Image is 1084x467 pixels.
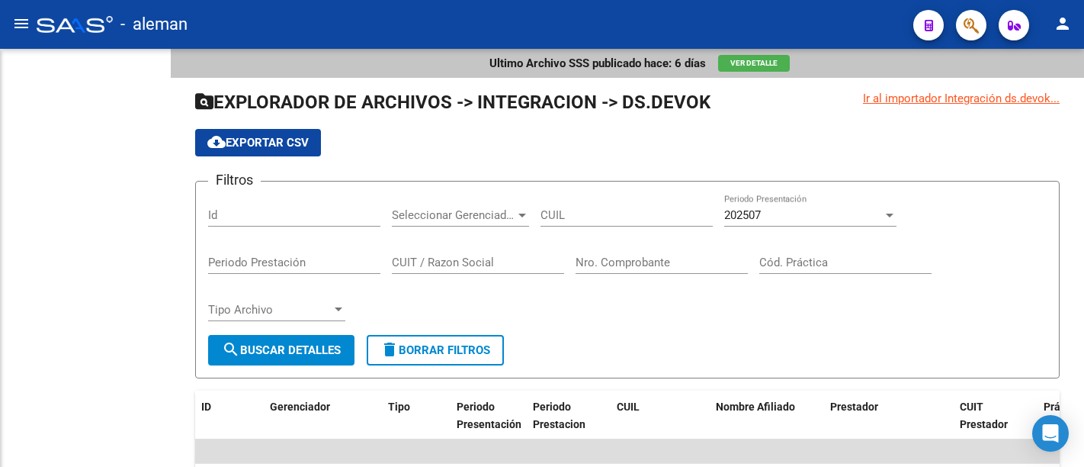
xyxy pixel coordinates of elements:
[195,391,264,441] datatable-header-cell: ID
[208,335,354,366] button: Buscar Detalles
[830,401,878,413] span: Prestador
[207,133,226,151] mat-icon: cloud_download
[527,391,611,441] datatable-header-cell: Periodo Prestacion
[718,55,790,72] button: Ver Detalle
[222,340,240,359] mat-icon: search
[533,401,585,430] span: Periodo Prestacion
[270,401,330,413] span: Gerenciador
[208,169,261,191] h3: Filtros
[380,343,490,357] span: Borrar Filtros
[382,391,451,441] datatable-header-cell: Tipo
[617,401,640,413] span: CUIL
[207,136,309,150] span: Exportar CSV
[208,303,332,317] span: Tipo Archivo
[1054,14,1072,33] mat-icon: person
[724,208,761,222] span: 202507
[195,129,321,156] button: Exportar CSV
[451,391,527,441] datatable-header-cell: Periodo Presentación
[863,90,1060,107] div: Ir al importador Integración ds.devok...
[195,92,710,113] span: EXPLORADOR DE ARCHIVOS -> INTEGRACION -> DS.DEVOK
[12,14,30,33] mat-icon: menu
[392,208,515,222] span: Seleccionar Gerenciador
[611,391,710,441] datatable-header-cell: CUIL
[457,401,521,430] span: Periodo Presentación
[264,391,382,441] datatable-header-cell: Gerenciador
[824,391,954,441] datatable-header-cell: Prestador
[367,335,504,366] button: Borrar Filtros
[710,391,824,441] datatable-header-cell: Nombre Afiliado
[1044,401,1084,413] span: Práctica
[201,401,211,413] span: ID
[716,401,795,413] span: Nombre Afiliado
[388,401,410,413] span: Tipo
[960,401,1008,430] span: CUIT Prestador
[380,340,399,359] mat-icon: delete
[222,343,341,357] span: Buscar Detalles
[954,391,1037,441] datatable-header-cell: CUIT Prestador
[1032,415,1069,452] div: Open Intercom Messenger
[730,59,778,67] span: Ver Detalle
[489,55,706,72] p: Ultimo Archivo SSS publicado hace: 6 días
[120,8,188,41] span: - aleman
